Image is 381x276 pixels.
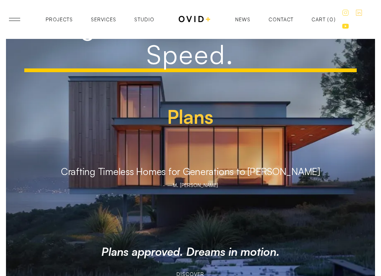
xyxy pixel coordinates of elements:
[91,17,116,22] a: Services
[145,96,236,137] h1: Plans
[327,17,329,22] div: (
[311,17,326,22] div: Cart
[101,245,280,258] h3: Plans approved. Dreams in motion.
[134,17,154,22] a: Studio
[311,17,336,22] a: Open cart
[24,11,356,72] h1: Designed for Life. Built for Speed.
[334,17,336,22] div: )
[235,17,251,22] a: News
[163,180,165,191] div: -
[329,17,334,22] div: 0
[268,17,294,22] a: Contact
[167,180,218,191] div: —M. [PERSON_NAME]
[56,161,325,176] p: Crafting Timeless Homes for Generations to [PERSON_NAME]
[46,17,73,22] a: Projects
